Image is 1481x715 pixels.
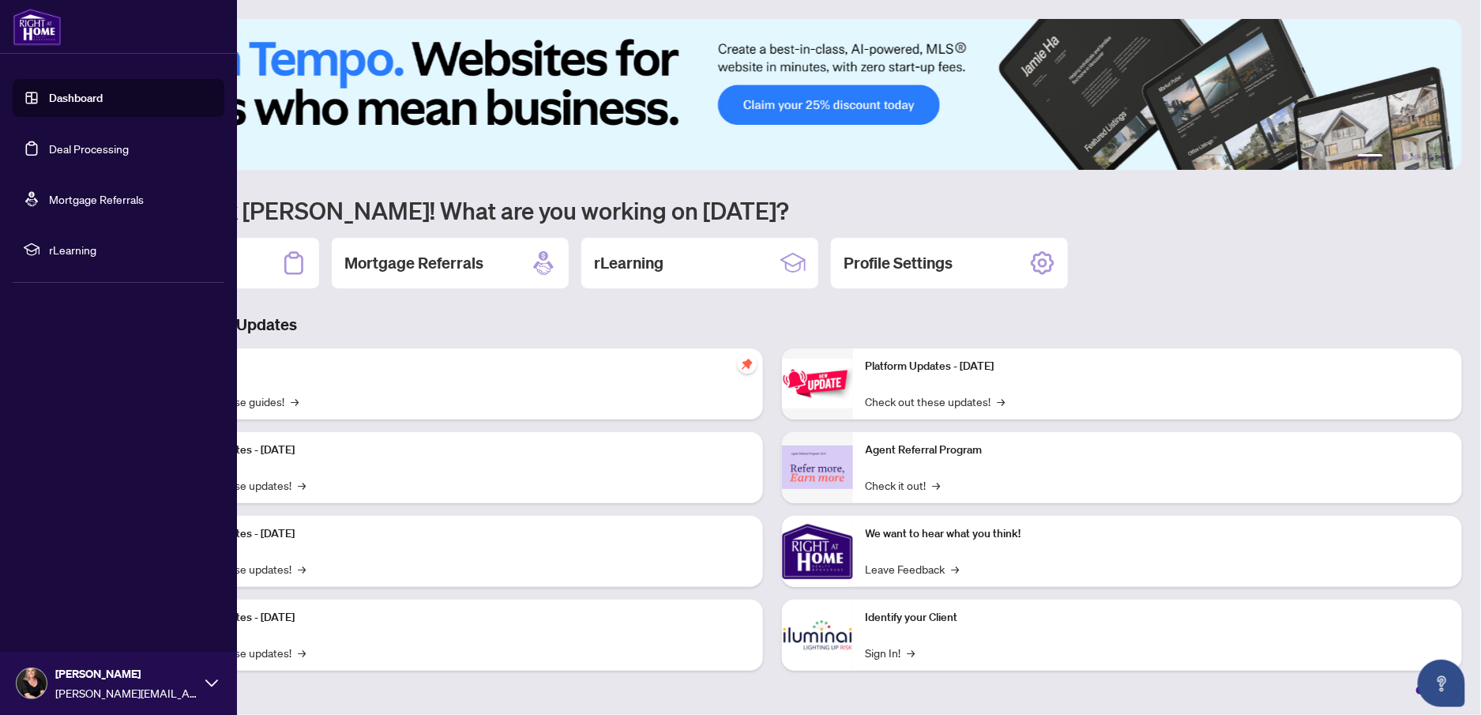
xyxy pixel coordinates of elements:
span: [PERSON_NAME][EMAIL_ADDRESS][PERSON_NAME][DOMAIN_NAME] [55,684,197,702]
img: Identify your Client [782,600,853,671]
span: → [298,476,306,494]
button: 4 [1415,154,1421,160]
button: 6 [1440,154,1446,160]
button: 2 [1389,154,1396,160]
span: → [952,560,960,578]
h2: Profile Settings [844,252,953,274]
img: We want to hear what you think! [782,516,853,587]
button: 1 [1358,154,1383,160]
h2: rLearning [594,252,663,274]
a: Check out these updates!→ [866,393,1006,410]
img: Profile Icon [17,668,47,698]
span: rLearning [49,241,213,258]
img: logo [13,8,62,46]
button: 5 [1427,154,1434,160]
a: Mortgage Referrals [49,192,144,206]
p: Platform Updates - [DATE] [166,442,750,459]
a: Sign In!→ [866,644,915,661]
a: Check it out!→ [866,476,941,494]
button: 3 [1402,154,1408,160]
span: → [998,393,1006,410]
p: Platform Updates - [DATE] [866,358,1450,375]
p: Platform Updates - [DATE] [166,609,750,627]
span: [PERSON_NAME] [55,665,197,683]
a: Leave Feedback→ [866,560,960,578]
span: pushpin [738,355,757,374]
span: → [908,644,915,661]
h3: Brokerage & Industry Updates [82,314,1462,336]
span: → [298,644,306,661]
p: Identify your Client [866,609,1450,627]
span: → [298,560,306,578]
a: Dashboard [49,91,103,105]
p: Agent Referral Program [866,442,1450,459]
h2: Mortgage Referrals [344,252,483,274]
h1: Welcome back [PERSON_NAME]! What are you working on [DATE]? [82,195,1462,225]
a: Deal Processing [49,141,129,156]
img: Agent Referral Program [782,446,853,489]
p: Platform Updates - [DATE] [166,525,750,543]
img: Slide 0 [82,19,1463,170]
img: Platform Updates - June 23, 2025 [782,359,853,408]
p: Self-Help [166,358,750,375]
p: We want to hear what you think! [866,525,1450,543]
button: Open asap [1418,660,1465,707]
span: → [291,393,299,410]
span: → [933,476,941,494]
